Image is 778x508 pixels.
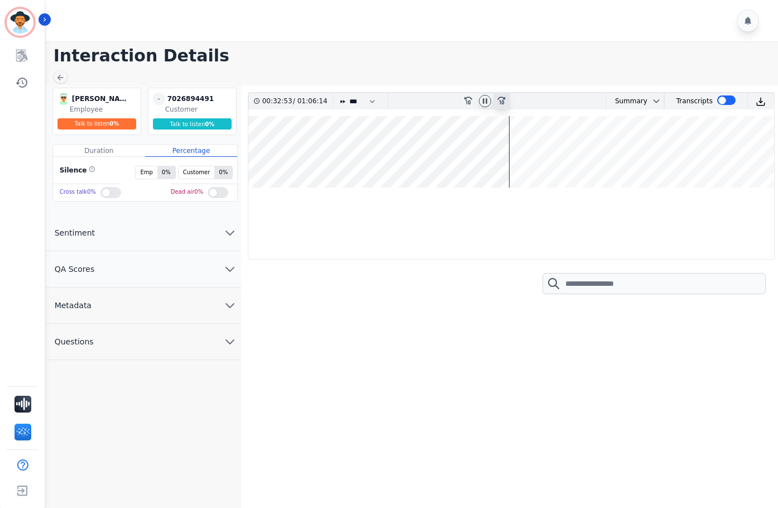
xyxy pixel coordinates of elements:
div: Dead air 0 % [171,184,203,200]
div: Summary [606,93,647,109]
div: [PERSON_NAME] [72,93,128,105]
div: Employee [70,105,138,114]
span: Customer [179,166,215,179]
div: 7026894491 [167,93,223,105]
div: Customer [165,105,234,114]
span: 0 % [214,166,232,179]
div: Talk to listen [153,118,232,130]
span: Emp [136,166,157,179]
div: 01:06:14 [295,93,326,109]
button: Questions chevron down [46,324,241,360]
span: 0 % [157,166,175,179]
button: chevron down [647,97,661,106]
svg: chevron down [223,226,237,239]
span: Metadata [46,300,100,311]
img: download audio [756,97,766,107]
span: QA Scores [46,263,104,275]
svg: chevron down [652,97,661,106]
svg: chevron down [223,299,237,312]
div: Silence [57,166,96,179]
div: Duration [53,145,145,157]
h1: Interaction Details [54,46,778,66]
div: / [262,93,330,109]
span: Questions [46,336,103,347]
span: 0 % [109,121,119,127]
svg: chevron down [223,335,237,348]
div: Transcripts [676,93,713,109]
svg: chevron down [223,262,237,276]
div: Percentage [145,145,237,157]
span: 0 % [205,121,214,127]
span: - [153,93,165,105]
button: Metadata chevron down [46,287,241,324]
img: Bordered avatar [7,9,33,36]
span: Sentiment [46,227,104,238]
button: Sentiment chevron down [46,215,241,251]
div: Talk to listen [57,118,137,130]
div: 00:32:53 [262,93,293,109]
button: QA Scores chevron down [46,251,241,287]
div: Cross talk 0 % [60,184,96,200]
